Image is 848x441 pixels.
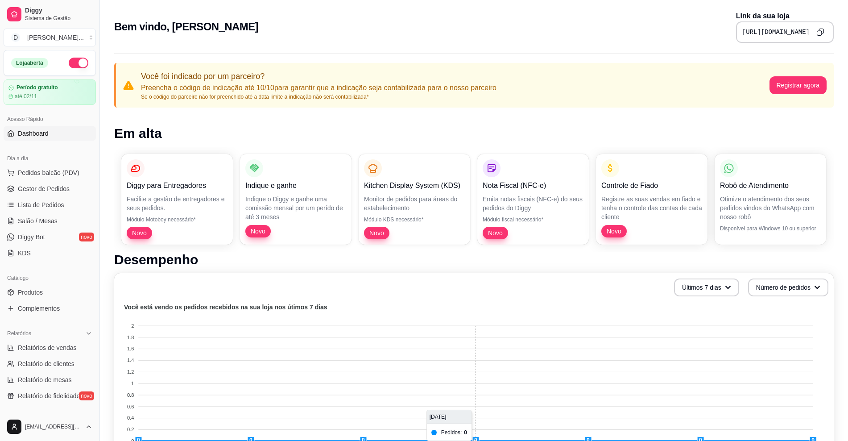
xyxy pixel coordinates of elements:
[141,93,496,100] p: Se o código do parceiro não for preenchido até a data limite a indicação não será contabilizada*
[4,198,96,212] a: Lista de Pedidos
[127,369,134,374] tspan: 1.2
[720,225,821,232] p: Disponível para Windows 10 ou superior
[748,279,828,296] button: Número de pedidos
[364,180,465,191] p: Kitchen Display System (KDS)
[4,79,96,105] a: Período gratuitoaté 02/11
[4,112,96,126] div: Acesso Rápido
[18,184,70,193] span: Gestor de Pedidos
[27,33,84,42] div: [PERSON_NAME] ...
[141,83,496,93] p: Preencha o código de indicação até 10/10 para garantir que a indicação seja contabilizada para o ...
[240,154,352,245] button: Indique e ganheIndique o Diggy e ganhe uma comissão mensal por um perído de até 3 mesesNovo
[124,304,327,311] text: Você está vendo os pedidos recebidos na sua loja nos útimos 7 dias
[18,249,31,258] span: KDS
[18,391,80,400] span: Relatório de fidelidade
[769,76,827,94] button: Registrar agora
[4,416,96,437] button: [EMAIL_ADDRESS][DOMAIN_NAME]
[4,271,96,285] div: Catálogo
[127,346,134,351] tspan: 1.6
[674,279,739,296] button: Últimos 7 dias
[4,182,96,196] a: Gestor de Pedidos
[18,216,58,225] span: Salão / Mesas
[477,154,589,245] button: Nota Fiscal (NFC-e)Emita notas fiscais (NFC-e) do seus pedidos do DiggyMódulo fiscal necessário*Novo
[25,423,82,430] span: [EMAIL_ADDRESS][DOMAIN_NAME]
[127,335,134,340] tspan: 1.8
[15,93,37,100] article: até 02/11
[483,180,583,191] p: Nota Fiscal (NFC-e)
[483,195,583,212] p: Emita notas fiscais (NFC-e) do seus pedidos do Diggy
[4,357,96,371] a: Relatório de clientes
[17,84,58,91] article: Período gratuito
[364,216,465,223] p: Módulo KDS necessário*
[25,7,92,15] span: Diggy
[742,28,810,37] pre: [URL][DOMAIN_NAME]
[4,341,96,355] a: Relatórios de vendas
[359,154,470,245] button: Kitchen Display System (KDS)Monitor de pedidos para áreas do estabelecimentoMódulo KDS necessário...
[4,126,96,141] a: Dashboard
[11,58,48,68] div: Loja aberta
[114,252,834,268] h1: Desempenho
[18,375,72,384] span: Relatório de mesas
[720,195,821,221] p: Otimize o atendimento dos seus pedidos vindos do WhatsApp com nosso robô
[4,389,96,403] a: Relatório de fidelidadenovo
[364,195,465,212] p: Monitor de pedidos para áreas do estabelecimento
[121,154,233,245] button: Diggy para EntregadoresFacilite a gestão de entregadores e seus pedidos.Módulo Motoboy necessário...
[18,304,60,313] span: Complementos
[11,33,20,42] span: D
[736,11,834,21] p: Link da sua loja
[127,415,134,420] tspan: 0.4
[25,15,92,22] span: Sistema de Gestão
[18,129,49,138] span: Dashboard
[720,180,821,191] p: Robô de Atendimento
[601,180,702,191] p: Controle de Fiado
[18,168,79,177] span: Pedidos balcão (PDV)
[4,166,96,180] button: Pedidos balcão (PDV)
[4,230,96,244] a: Diggy Botnovo
[245,195,346,221] p: Indique o Diggy e ganhe uma comissão mensal por um perído de até 3 meses
[601,195,702,221] p: Registre as suas vendas em fiado e tenha o controle das contas de cada cliente
[715,154,826,245] button: Robô de AtendimentoOtimize o atendimento dos seus pedidos vindos do WhatsApp com nosso robôDispon...
[127,404,134,409] tspan: 0.6
[4,214,96,228] a: Salão / Mesas
[18,359,74,368] span: Relatório de clientes
[141,70,496,83] p: Você foi indicado por um parceiro?
[4,373,96,387] a: Relatório de mesas
[4,285,96,300] a: Produtos
[127,392,134,398] tspan: 0.8
[127,358,134,363] tspan: 1.4
[127,180,228,191] p: Diggy para Entregadores
[128,229,150,237] span: Novo
[247,227,269,236] span: Novo
[18,288,43,297] span: Produtos
[18,233,45,241] span: Diggy Bot
[114,125,834,141] h1: Em alta
[603,227,625,236] span: Novo
[131,381,134,386] tspan: 1
[7,330,31,337] span: Relatórios
[18,343,77,352] span: Relatórios de vendas
[69,58,88,68] button: Alterar Status
[4,246,96,260] a: KDS
[4,29,96,46] button: Select a team
[484,229,506,237] span: Novo
[245,180,346,191] p: Indique e ganhe
[4,151,96,166] div: Dia a dia
[366,229,388,237] span: Novo
[127,195,228,212] p: Facilite a gestão de entregadores e seus pedidos.
[4,4,96,25] a: DiggySistema de Gestão
[483,216,583,223] p: Módulo fiscal necessário*
[127,216,228,223] p: Módulo Motoboy necessário*
[813,25,827,39] button: Copy to clipboard
[18,200,64,209] span: Lista de Pedidos
[4,301,96,316] a: Complementos
[596,154,707,245] button: Controle de FiadoRegistre as suas vendas em fiado e tenha o controle das contas de cada clienteNovo
[114,20,258,34] h2: Bem vindo, [PERSON_NAME]
[127,427,134,432] tspan: 0.2
[131,323,134,329] tspan: 2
